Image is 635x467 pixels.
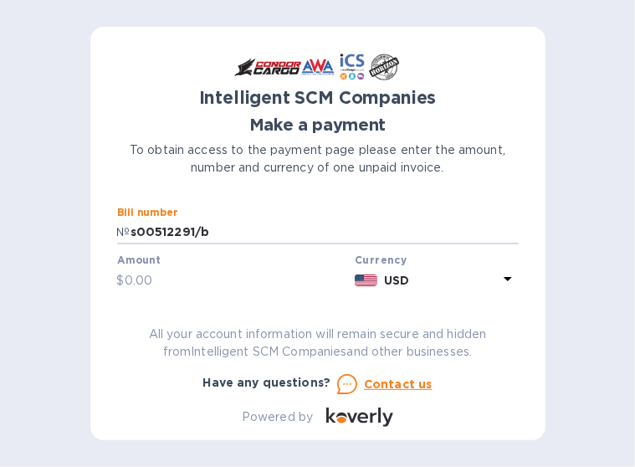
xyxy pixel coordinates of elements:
[117,115,519,135] h1: Make a payment
[364,377,433,391] u: Contact us
[384,274,409,287] b: USD
[117,223,131,241] p: №
[199,87,437,108] b: Intelligent SCM Companies
[125,268,349,293] input: 0.00
[117,272,125,290] p: $
[117,326,519,361] p: All your account information will remain secure and hidden from Intelligent SCM Companies and oth...
[355,275,377,286] img: USD
[355,254,407,266] b: Currency
[117,256,160,266] label: Amount
[203,376,331,389] b: Have any questions?
[131,220,519,245] input: Enter bill number
[117,141,519,177] p: To obtain access to the payment page please enter the amount, number and currency of one unpaid i...
[242,408,313,426] p: Powered by
[117,208,177,218] label: Bill number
